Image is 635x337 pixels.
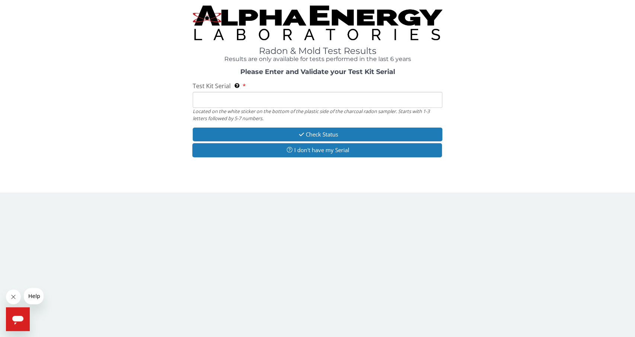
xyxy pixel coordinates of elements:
[6,307,30,331] iframe: Button to launch messaging window
[240,68,395,76] strong: Please Enter and Validate your Test Kit Serial
[193,82,231,90] span: Test Kit Serial
[6,289,21,304] iframe: Close message
[192,143,442,157] button: I don't have my Serial
[193,128,442,141] button: Check Status
[193,56,442,62] h4: Results are only available for tests performed in the last 6 years
[193,108,442,122] div: Located on the white sticker on the bottom of the plastic side of the charcoal radon sampler. Sta...
[24,288,44,304] iframe: Message from company
[193,6,442,40] img: TightCrop.jpg
[193,46,442,56] h1: Radon & Mold Test Results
